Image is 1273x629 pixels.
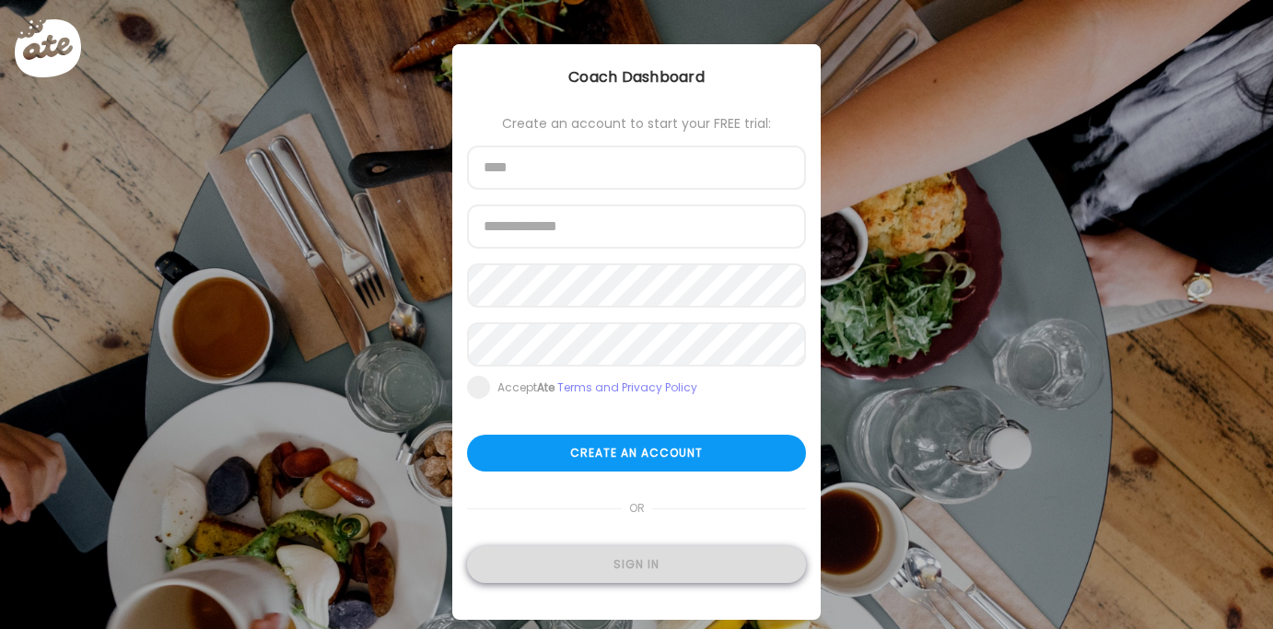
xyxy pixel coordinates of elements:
div: Coach Dashboard [452,66,821,88]
a: Terms and Privacy Policy [557,379,697,395]
div: Create an account to start your FREE trial: [467,116,806,131]
div: Create an account [467,435,806,472]
div: Accept [497,380,697,395]
span: or [622,490,652,527]
b: Ate [537,379,555,395]
div: Sign in [467,546,806,583]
